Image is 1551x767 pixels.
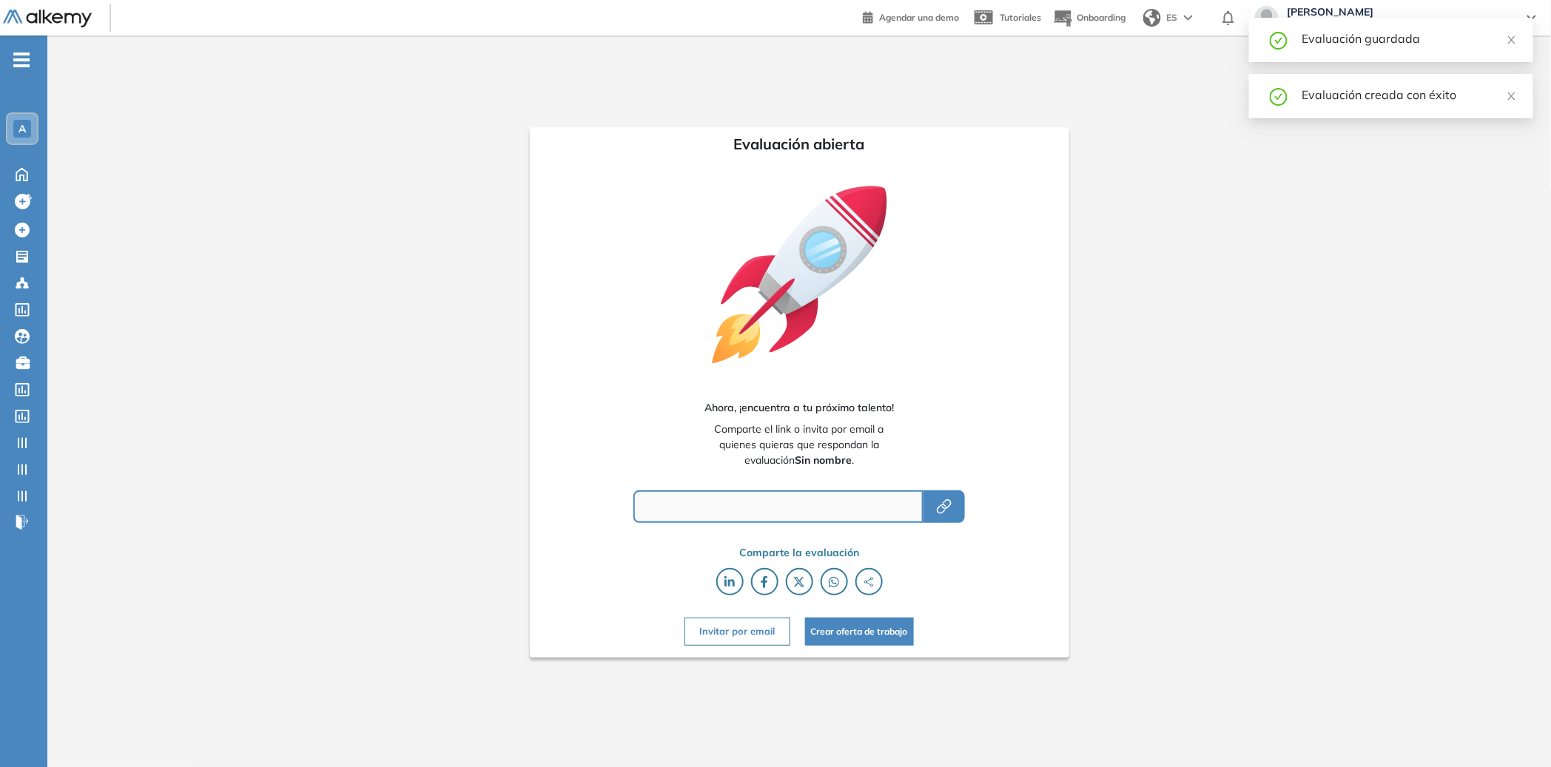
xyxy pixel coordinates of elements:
[684,618,790,645] button: Invitar por email
[1302,86,1515,104] div: Evaluación creada con éxito
[695,422,904,468] span: Comparte el link o invita por email a quienes quieras que respondan la evaluación .
[1270,30,1288,50] span: check-circle
[1167,11,1178,24] span: ES
[1053,2,1126,34] button: Onboarding
[1302,30,1515,47] div: Evaluación guardada
[3,10,92,28] img: Logo
[704,400,894,416] span: Ahora, ¡encuentra a tu próximo talento!
[795,453,852,467] b: Sin nombre
[805,618,914,645] button: Crear oferta de trabajo
[1143,9,1161,27] img: world
[863,7,959,25] a: Agendar una demo
[18,123,26,135] span: A
[739,545,859,561] span: Comparte la evaluación
[734,133,865,155] span: Evaluación abierta
[1077,12,1126,23] span: Onboarding
[13,58,30,61] i: -
[1507,35,1517,45] span: close
[1270,86,1288,106] span: check-circle
[1286,597,1551,767] iframe: Chat Widget
[1288,6,1513,18] span: [PERSON_NAME]
[1000,12,1041,23] span: Tutoriales
[1184,15,1193,21] img: arrow
[1507,91,1517,101] span: close
[879,12,959,23] span: Agendar una demo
